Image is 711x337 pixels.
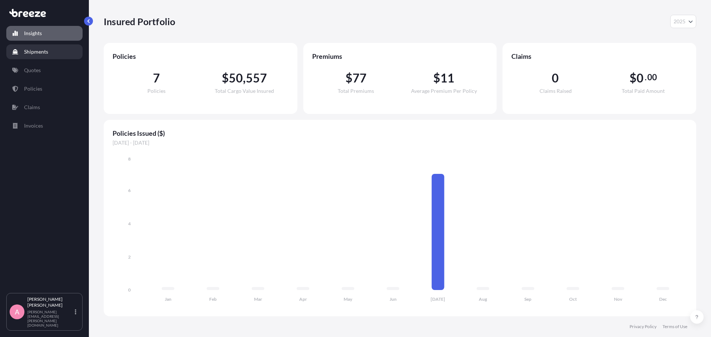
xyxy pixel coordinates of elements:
tspan: Jan [165,296,171,302]
span: Total Paid Amount [622,88,665,94]
tspan: 2 [128,254,131,260]
span: 557 [246,72,267,84]
span: Total Premiums [338,88,374,94]
span: 77 [353,72,367,84]
span: A [15,308,19,316]
tspan: 0 [128,287,131,293]
tspan: Dec [659,296,667,302]
tspan: Jun [390,296,397,302]
span: $ [346,72,353,84]
span: 00 [647,74,657,80]
p: Quotes [24,67,41,74]
tspan: 4 [128,221,131,226]
span: $ [222,72,229,84]
p: Invoices [24,122,43,129]
span: Policies [147,88,166,94]
a: Insights [6,26,83,41]
span: . [645,74,647,80]
tspan: Oct [569,296,577,302]
span: , [243,72,246,84]
a: Terms of Use [662,324,687,330]
tspan: Mar [254,296,262,302]
button: Year Selector [670,15,696,28]
a: Policies [6,81,83,96]
p: [PERSON_NAME][EMAIL_ADDRESS][PERSON_NAME][DOMAIN_NAME] [27,310,73,327]
tspan: Feb [209,296,217,302]
tspan: [DATE] [431,296,445,302]
p: Insured Portfolio [104,16,175,27]
p: Insights [24,30,42,37]
a: Quotes [6,63,83,78]
tspan: May [344,296,353,302]
p: Policies [24,85,42,92]
tspan: 6 [128,188,131,193]
span: Claims Raised [540,88,572,94]
span: 2025 [674,18,685,25]
tspan: Apr [299,296,307,302]
span: [DATE] - [DATE] [113,139,687,146]
tspan: Sep [524,296,531,302]
p: Claims [24,104,40,111]
span: 0 [637,72,644,84]
p: [PERSON_NAME] [PERSON_NAME] [27,296,73,308]
span: 0 [552,72,559,84]
span: Total Cargo Value Insured [215,88,274,94]
span: $ [630,72,637,84]
a: Shipments [6,44,83,59]
span: 7 [153,72,160,84]
span: 11 [440,72,454,84]
span: Claims [511,52,687,61]
tspan: 8 [128,156,131,162]
span: $ [433,72,440,84]
span: Premiums [312,52,488,61]
span: Policies Issued ($) [113,129,687,138]
span: Policies [113,52,288,61]
tspan: Nov [614,296,622,302]
p: Shipments [24,48,48,55]
a: Invoices [6,118,83,133]
a: Privacy Policy [630,324,657,330]
tspan: Aug [479,296,487,302]
span: 50 [229,72,243,84]
a: Claims [6,100,83,115]
span: Average Premium Per Policy [411,88,477,94]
